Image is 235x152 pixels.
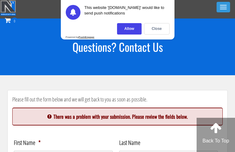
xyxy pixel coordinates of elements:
p: Back To Top [196,137,235,145]
h4: Please fill out the form below and we will get back to you as soon as possible. [12,97,223,103]
h2: There was a problem with your submission. Please review the fields below. [13,113,222,120]
img: n1-education [0,0,16,16]
div: This website '[DOMAIN_NAME]' would like to send push notifications [84,5,170,20]
div: Powered by [66,36,95,39]
strong: PushEngage [79,36,94,39]
a: 0 [5,16,18,24]
label: First Name [14,139,41,147]
span: 0 [11,18,18,25]
div: Close [144,23,170,35]
label: Last Name [119,139,140,147]
div: Allow [117,23,142,35]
